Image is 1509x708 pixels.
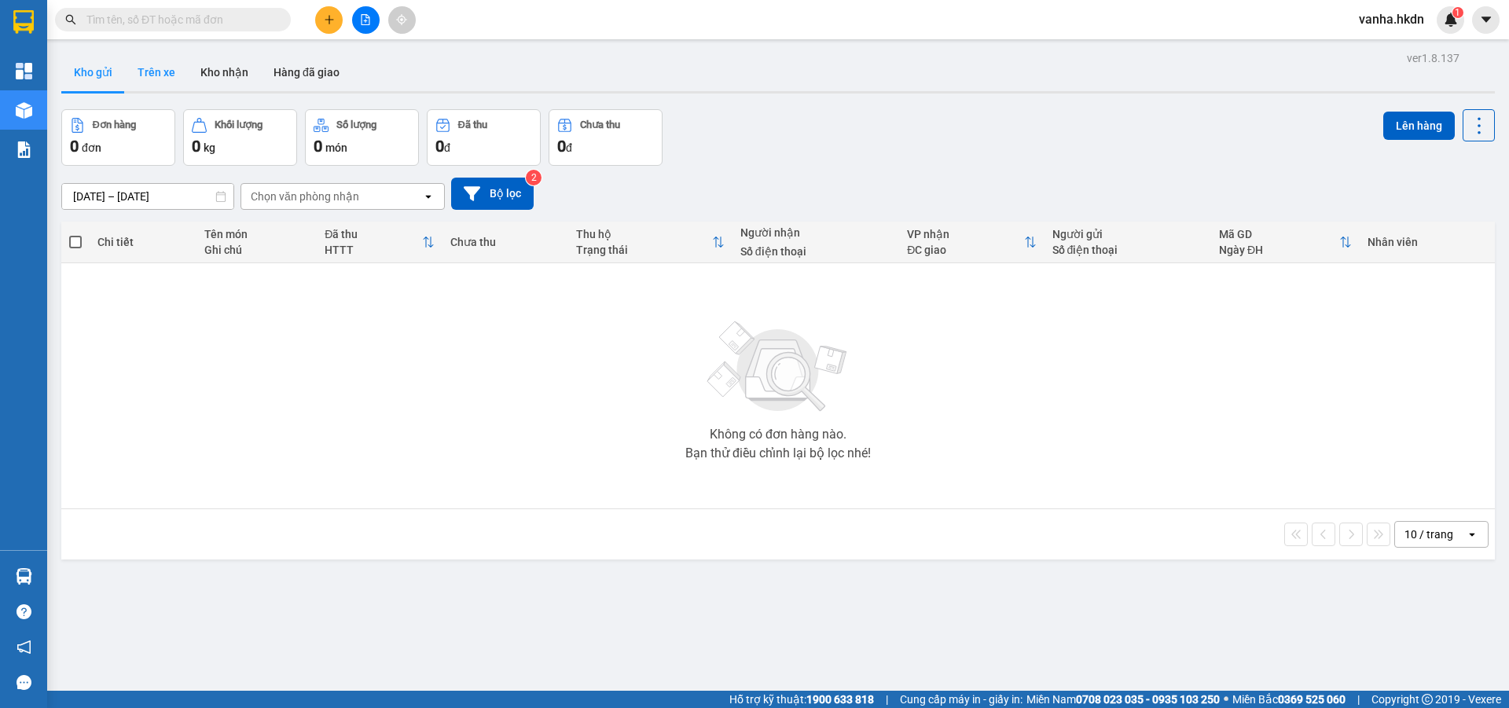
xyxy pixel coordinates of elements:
[427,109,541,166] button: Đã thu0đ
[61,109,175,166] button: Đơn hàng0đơn
[557,137,566,156] span: 0
[1422,694,1433,705] span: copyright
[1466,528,1478,541] svg: open
[192,137,200,156] span: 0
[65,14,76,25] span: search
[435,137,444,156] span: 0
[685,447,871,460] div: Bạn thử điều chỉnh lại bộ lọc nhé!
[886,691,888,708] span: |
[549,109,663,166] button: Chưa thu0đ
[566,141,572,154] span: đ
[740,245,892,258] div: Số điện thoại
[17,640,31,655] span: notification
[305,109,419,166] button: Số lượng0món
[806,693,874,706] strong: 1900 633 818
[16,102,32,119] img: warehouse-icon
[451,178,534,210] button: Bộ lọc
[86,11,272,28] input: Tìm tên, số ĐT hoặc mã đơn
[422,190,435,203] svg: open
[315,6,343,34] button: plus
[450,236,560,248] div: Chưa thu
[710,428,846,441] div: Không có đơn hàng nào.
[314,137,322,156] span: 0
[740,226,892,239] div: Người nhận
[16,568,32,585] img: warehouse-icon
[576,228,712,240] div: Thu hộ
[204,141,215,154] span: kg
[1278,693,1346,706] strong: 0369 525 060
[13,10,34,34] img: logo-vxr
[325,244,422,256] div: HTTT
[325,228,422,240] div: Đã thu
[251,189,359,204] div: Chọn văn phòng nhận
[396,14,407,25] span: aim
[360,14,371,25] span: file-add
[324,14,335,25] span: plus
[62,184,233,209] input: Select a date range.
[1219,244,1339,256] div: Ngày ĐH
[188,53,261,91] button: Kho nhận
[1452,7,1463,18] sup: 1
[1472,6,1500,34] button: caret-down
[729,691,874,708] span: Hỗ trợ kỹ thuật:
[1479,13,1493,27] span: caret-down
[388,6,416,34] button: aim
[899,222,1044,263] th: Toggle SortBy
[261,53,352,91] button: Hàng đã giao
[907,244,1023,256] div: ĐC giao
[900,691,1023,708] span: Cung cấp máy in - giấy in:
[1211,222,1360,263] th: Toggle SortBy
[17,604,31,619] span: question-circle
[16,141,32,158] img: solution-icon
[1455,7,1460,18] span: 1
[82,141,101,154] span: đơn
[1407,50,1459,67] div: ver 1.8.137
[352,6,380,34] button: file-add
[1076,693,1220,706] strong: 0708 023 035 - 0935 103 250
[204,228,310,240] div: Tên món
[1368,236,1487,248] div: Nhân viên
[70,137,79,156] span: 0
[125,53,188,91] button: Trên xe
[1224,696,1228,702] span: ⚪️
[1444,13,1458,27] img: icon-new-feature
[1232,691,1346,708] span: Miền Bắc
[1219,228,1339,240] div: Mã GD
[336,119,376,130] div: Số lượng
[1404,526,1453,542] div: 10 / trang
[1052,228,1204,240] div: Người gửi
[61,53,125,91] button: Kho gửi
[215,119,263,130] div: Khối lượng
[699,312,857,422] img: svg+xml;base64,PHN2ZyBjbGFzcz0ibGlzdC1wbHVnX19zdmciIHhtbG5zPSJodHRwOi8vd3d3LnczLm9yZy8yMDAwL3N2Zy...
[317,222,442,263] th: Toggle SortBy
[93,119,136,130] div: Đơn hàng
[325,141,347,154] span: món
[1052,244,1204,256] div: Số điện thoại
[204,244,310,256] div: Ghi chú
[526,170,542,185] sup: 2
[580,119,620,130] div: Chưa thu
[17,675,31,690] span: message
[16,63,32,79] img: dashboard-icon
[458,119,487,130] div: Đã thu
[444,141,450,154] span: đ
[183,109,297,166] button: Khối lượng0kg
[1357,691,1360,708] span: |
[568,222,732,263] th: Toggle SortBy
[1026,691,1220,708] span: Miền Nam
[97,236,188,248] div: Chi tiết
[1346,9,1437,29] span: vanha.hkdn
[576,244,712,256] div: Trạng thái
[907,228,1023,240] div: VP nhận
[1383,112,1455,140] button: Lên hàng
